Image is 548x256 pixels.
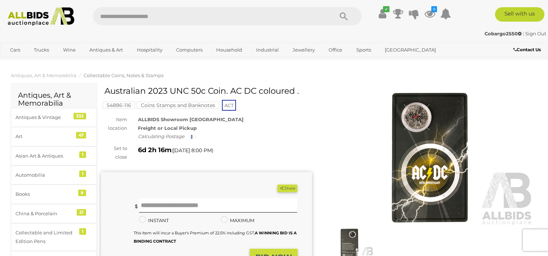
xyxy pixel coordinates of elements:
[323,90,534,226] img: Australian 2023 UNC 50c Coin. AC DC coloured .
[138,133,184,139] i: Calculating Postage
[485,31,522,36] strong: Cobargo2550
[84,72,164,78] a: Collectable Coins, Notes & Stamps
[78,190,86,196] div: 9
[11,185,97,204] a: Books 9
[137,102,219,109] mark: Coins Stamps and Banknotes
[77,209,86,216] div: 21
[11,127,97,146] a: Art 47
[76,132,86,138] div: 47
[485,31,523,36] a: Cobargo2550
[277,185,297,192] button: Share
[525,31,546,36] a: Sign Out
[79,228,86,235] div: 1
[424,7,435,20] a: 9
[222,100,236,111] span: ACT
[171,44,207,56] a: Computers
[251,44,284,56] a: Industrial
[171,147,213,153] span: ( )
[324,44,347,56] a: Office
[523,31,524,36] span: |
[11,108,97,127] a: Antiques & Vintage 333
[104,87,310,96] h1: Australian 2023 UNC 50c Coin. AC DC coloured .
[58,44,80,56] a: Wine
[221,216,254,225] label: MAXIMUM
[380,44,441,56] a: [GEOGRAPHIC_DATA]
[103,102,135,109] mark: 54886-116
[134,230,297,244] small: This Item will incur a Buyer's Premium of 22.5% including GST.
[15,209,75,218] div: China & Porcelain
[4,7,78,26] img: Allbids.com.au
[173,147,212,154] span: [DATE] 8:00 PM
[95,144,133,161] div: Set to close
[15,190,75,198] div: Books
[11,223,97,251] a: Collectable and Limited Edition Pens 1
[79,151,86,158] div: 1
[269,185,276,192] li: Watch this item
[138,116,244,122] strong: ALLBIDS Showroom [GEOGRAPHIC_DATA]
[352,44,376,56] a: Sports
[18,91,90,107] h2: Antiques, Art & Memorabilia
[377,7,388,20] a: ✔
[103,102,135,108] a: 54886-116
[11,72,76,78] a: Antiques, Art & Memorabilia
[137,102,219,108] a: Coins Stamps and Banknotes
[495,7,544,22] a: Sell with us
[95,115,133,132] div: Item location
[134,230,297,244] b: A WINNING BID IS A BINDING CONTRACT
[132,44,167,56] a: Hospitality
[11,165,97,185] a: Automobilia 1
[138,125,197,131] strong: Freight or Local Pickup
[211,44,247,56] a: Household
[383,6,389,12] i: ✔
[513,47,541,52] b: Contact Us
[138,146,171,154] strong: 6d 2h 16m
[5,44,25,56] a: Cars
[431,6,437,12] i: 9
[85,44,128,56] a: Antiques & Art
[513,46,543,54] a: Contact Us
[79,171,86,177] div: 1
[139,216,169,225] label: INSTANT
[73,113,86,119] div: 333
[15,229,75,246] div: Collectable and Limited Edition Pens
[288,44,320,56] a: Jewellery
[15,171,75,179] div: Automobilia
[191,135,197,139] img: small-loading.gif
[326,7,362,25] button: Search
[29,44,54,56] a: Trucks
[15,132,75,141] div: Art
[15,152,75,160] div: Asian Art & Antiques
[15,113,75,122] div: Antiques & Vintage
[11,204,97,223] a: China & Porcelain 21
[11,146,97,165] a: Asian Art & Antiques 1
